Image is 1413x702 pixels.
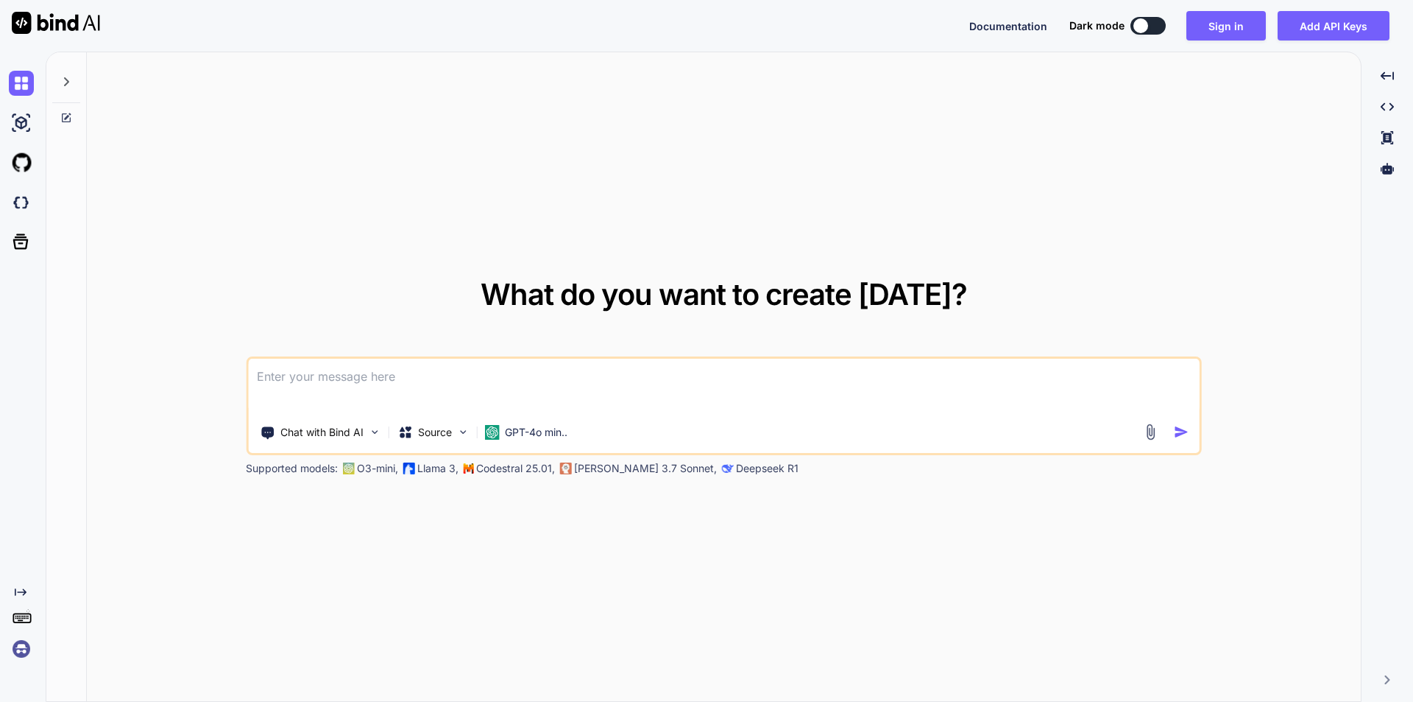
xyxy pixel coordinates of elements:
img: icon [1174,424,1189,440]
p: [PERSON_NAME] 3.7 Sonnet, [574,461,717,476]
img: GPT-4 [342,463,354,474]
span: Dark mode [1069,18,1125,33]
p: Llama 3, [417,461,458,476]
p: Deepseek R1 [736,461,798,476]
img: chat [9,71,34,96]
img: githubLight [9,150,34,175]
img: Mistral-AI [463,463,473,474]
img: GPT-4o mini [484,425,499,440]
img: Llama2 [403,463,414,474]
img: darkCloudIdeIcon [9,190,34,215]
img: claude [721,463,733,474]
span: Documentation [969,20,1047,32]
img: ai-studio [9,110,34,136]
img: Pick Models [456,426,469,438]
img: claude [559,463,571,474]
p: GPT-4o min.. [505,425,567,440]
button: Add API Keys [1278,11,1389,41]
button: Sign in [1186,11,1266,41]
p: Supported models: [246,461,338,476]
span: What do you want to create [DATE]? [481,276,967,312]
img: signin [9,636,34,661]
p: Codestral 25.01, [476,461,555,476]
img: Bind AI [12,12,100,34]
button: Documentation [969,18,1047,34]
p: Chat with Bind AI [280,425,364,440]
p: O3-mini, [357,461,398,476]
img: attachment [1142,424,1159,440]
img: Pick Tools [368,426,380,438]
p: Source [418,425,452,440]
